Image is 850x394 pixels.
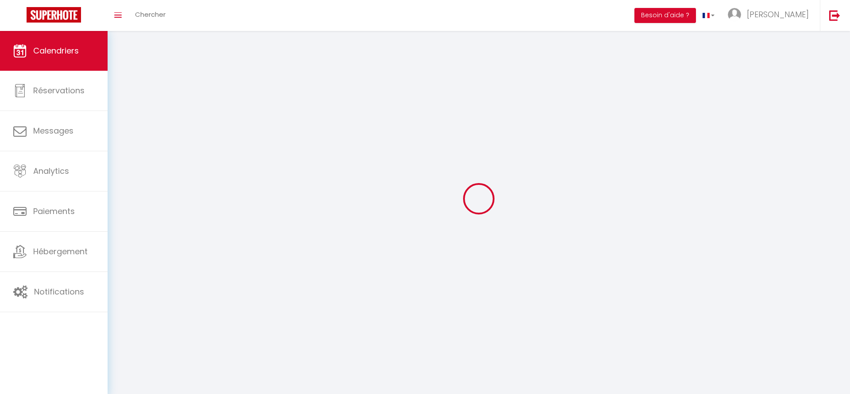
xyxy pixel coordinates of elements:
[34,286,84,297] span: Notifications
[33,206,75,217] span: Paiements
[27,7,81,23] img: Super Booking
[728,8,741,21] img: ...
[829,10,840,21] img: logout
[747,9,809,20] span: [PERSON_NAME]
[33,45,79,56] span: Calendriers
[33,85,85,96] span: Réservations
[634,8,696,23] button: Besoin d'aide ?
[33,246,88,257] span: Hébergement
[33,125,73,136] span: Messages
[135,10,166,19] span: Chercher
[33,165,69,176] span: Analytics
